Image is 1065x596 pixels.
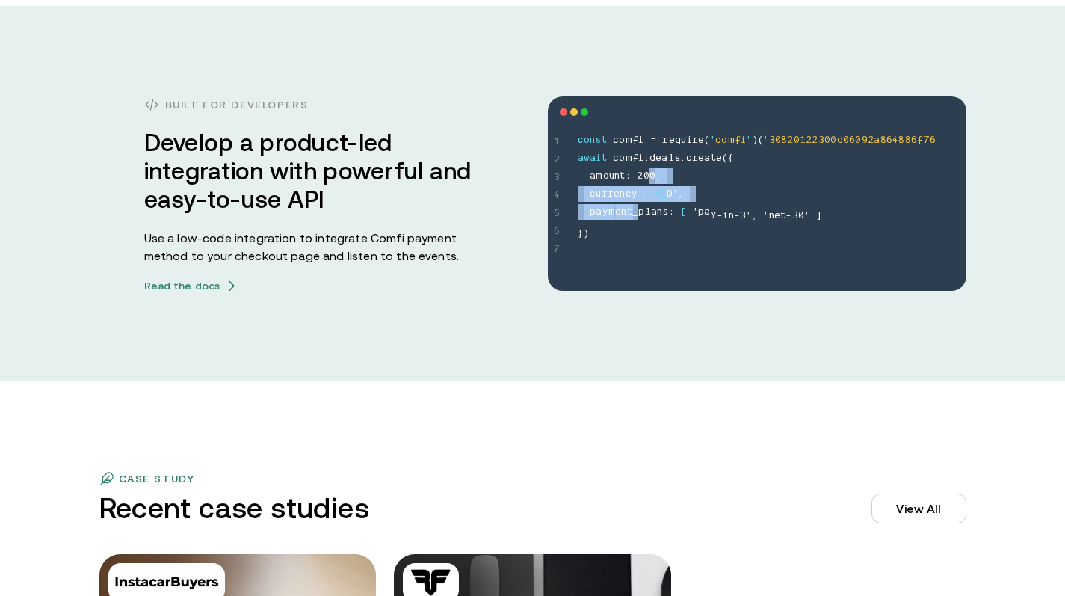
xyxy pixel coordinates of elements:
span: n [620,186,625,204]
span: 7 [924,132,930,150]
img: code [144,97,159,112]
span: 2 [812,132,818,150]
span: n [729,208,734,226]
span: i [638,132,643,150]
span: r [608,186,614,204]
span: o [584,132,590,150]
img: flag [99,471,114,486]
a: Read the docsarrow icons [144,280,238,292]
span: a [596,204,602,222]
span: p [638,204,644,222]
img: Automotive [114,569,219,596]
span: e [615,204,621,222]
span: c [686,150,692,168]
span: 0 [649,168,655,186]
span: 6 [554,224,560,242]
span: 1 [800,132,806,150]
span: t [620,168,625,186]
span: t [602,132,607,150]
h3: Built for developers [144,96,473,114]
span: 7 [554,242,560,259]
span: s [595,132,601,150]
span: 8 [880,132,886,150]
span: p [698,204,704,222]
span: e [698,150,704,168]
span: ' [804,208,809,226]
span: a [661,150,667,168]
span: , [655,168,661,186]
span: 2 [787,132,793,150]
span: ( [704,132,709,150]
span: , [752,208,757,226]
span: o [721,132,727,150]
span: t [711,150,716,168]
span: 2 [868,132,874,150]
span: c [613,132,619,150]
span: e [655,150,661,168]
span: c [578,132,584,150]
span: n [657,204,662,222]
span: l [668,150,674,168]
span: 0 [775,132,781,150]
span: ' [763,132,768,150]
span: y [632,186,638,204]
span: 6 [930,132,936,150]
span: u [681,132,686,150]
span: 5 [554,206,560,224]
span: 4 [892,132,898,150]
span: f [917,132,923,150]
img: arrow icons [226,280,238,292]
span: E [661,186,666,204]
span: 2 [554,152,560,170]
span: A [655,186,661,204]
span: 4 [554,188,560,206]
span: e [614,186,620,204]
span: c [626,186,632,204]
span: - [785,208,791,226]
span: 3 [818,132,824,150]
p: case study [119,473,195,485]
span: w [584,150,590,168]
span: . [680,150,685,168]
span: i [723,208,728,226]
span: m [626,132,632,150]
span: 3 [740,208,746,226]
span: 6 [849,132,855,150]
span: ) [752,132,758,150]
span: : [626,168,631,186]
span: m [608,204,615,222]
span: e [669,132,675,150]
span: t [780,208,785,226]
span: d [649,150,655,168]
span: , [678,186,683,204]
p: Use a low-code integration to integrate Comfi payment method to your checkout page and listen to ... [144,229,473,265]
span: r [602,186,608,204]
span: : [638,186,643,204]
span: 1 [554,134,560,152]
span: 0 [843,132,849,150]
span: - [734,208,740,226]
span: ' [649,186,655,204]
span: ' [710,132,715,150]
span: 9 [862,132,868,150]
span: 6 [911,132,917,150]
span: f [632,150,638,168]
span: 6 [886,132,892,150]
span: c [590,186,596,204]
span: 3 [792,208,798,226]
span: r [662,132,668,150]
span: n [769,208,774,226]
span: ) [583,226,589,244]
span: [ [680,204,686,222]
span: n [621,204,626,222]
span: i [596,150,601,168]
span: y [711,206,717,224]
span: f [632,132,638,150]
span: 8 [898,132,904,150]
span: ' [746,132,751,150]
span: ' [746,208,751,226]
span: D [667,186,673,204]
span: { [728,150,733,168]
span: y [602,204,608,222]
span: u [609,168,614,186]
